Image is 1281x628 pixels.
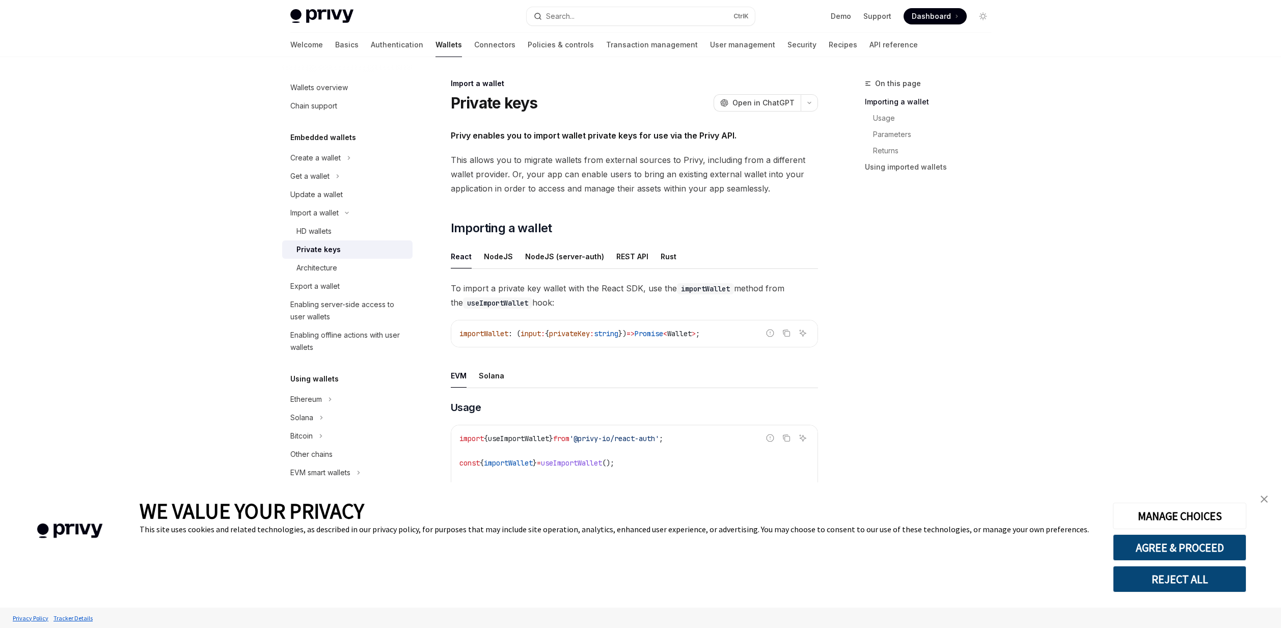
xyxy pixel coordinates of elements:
[527,7,755,25] button: Open search
[296,225,332,237] div: HD wallets
[553,434,569,443] span: from
[606,33,698,57] a: Transaction management
[290,373,339,385] h5: Using wallets
[696,329,700,338] span: ;
[140,498,364,524] span: WE VALUE YOUR PRIVACY
[451,220,552,236] span: Importing a wallet
[659,434,663,443] span: ;
[290,207,339,219] div: Import a wallet
[451,244,472,268] div: React
[290,412,313,424] div: Solana
[764,326,777,340] button: Report incorrect code
[290,170,330,182] div: Get a wallet
[371,33,423,57] a: Authentication
[282,277,413,295] a: Export a wallet
[290,448,333,460] div: Other chains
[463,297,532,309] code: useImportWallet
[1113,566,1246,592] button: REJECT ALL
[869,33,918,57] a: API reference
[549,434,553,443] span: }
[546,10,575,22] div: Search...
[975,8,991,24] button: Toggle dark mode
[594,329,618,338] span: string
[764,431,777,445] button: Report incorrect code
[10,609,51,627] a: Privacy Policy
[282,463,413,482] button: Toggle EVM smart wallets section
[282,167,413,185] button: Toggle Get a wallet section
[459,329,508,338] span: importWallet
[521,329,541,338] span: input
[282,326,413,357] a: Enabling offline actions with user wallets
[451,153,818,196] span: This allows you to migrate wallets from external sources to Privy, including from a different wal...
[282,259,413,277] a: Architecture
[661,244,676,268] div: Rust
[282,445,413,463] a: Other chains
[290,280,340,292] div: Export a wallet
[282,482,413,500] a: UI components
[508,329,521,338] span: : (
[865,126,999,143] a: Parameters
[290,430,313,442] div: Bitcoin
[282,204,413,222] button: Toggle Import a wallet section
[569,434,659,443] span: '@privy-io/react-auth'
[733,12,749,20] span: Ctrl K
[528,33,594,57] a: Policies & controls
[635,329,663,338] span: Promise
[863,11,891,21] a: Support
[282,390,413,408] button: Toggle Ethereum section
[732,98,795,108] span: Open in ChatGPT
[618,329,626,338] span: })
[1254,489,1274,509] a: close banner
[626,329,635,338] span: =>
[282,185,413,204] a: Update a wallet
[290,100,337,112] div: Chain support
[1113,503,1246,529] button: MANAGE CHOICES
[1261,496,1268,503] img: close banner
[474,33,515,57] a: Connectors
[451,94,538,112] h1: Private keys
[282,408,413,427] button: Toggle Solana section
[459,434,484,443] span: import
[1113,534,1246,561] button: AGREE & PROCEED
[667,329,692,338] span: Wallet
[296,262,337,274] div: Architecture
[865,143,999,159] a: Returns
[533,458,537,468] span: }
[677,283,734,294] code: importWallet
[296,243,341,256] div: Private keys
[435,33,462,57] a: Wallets
[290,393,322,405] div: Ethereum
[787,33,816,57] a: Security
[537,458,541,468] span: =
[875,77,921,90] span: On this page
[780,326,793,340] button: Copy the contents from the code block
[541,458,602,468] span: useImportWallet
[15,509,124,553] img: company logo
[714,94,801,112] button: Open in ChatGPT
[282,240,413,259] a: Private keys
[290,188,343,201] div: Update a wallet
[451,78,818,89] div: Import a wallet
[904,8,967,24] a: Dashboard
[451,281,818,310] span: To import a private key wallet with the React SDK, use the method from the hook:
[484,434,488,443] span: {
[282,97,413,115] a: Chain support
[335,33,359,57] a: Basics
[282,222,413,240] a: HD wallets
[290,329,406,353] div: Enabling offline actions with user wallets
[451,130,737,141] strong: Privy enables you to import wallet private keys for use via the Privy API.
[484,244,513,268] div: NodeJS
[290,152,341,164] div: Create a wallet
[865,110,999,126] a: Usage
[710,33,775,57] a: User management
[282,295,413,326] a: Enabling server-side access to user wallets
[692,329,696,338] span: >
[912,11,951,21] span: Dashboard
[541,329,545,338] span: :
[282,78,413,97] a: Wallets overview
[525,244,604,268] div: NodeJS (server-auth)
[780,431,793,445] button: Copy the contents from the code block
[451,400,481,415] span: Usage
[829,33,857,57] a: Recipes
[290,9,353,23] img: light logo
